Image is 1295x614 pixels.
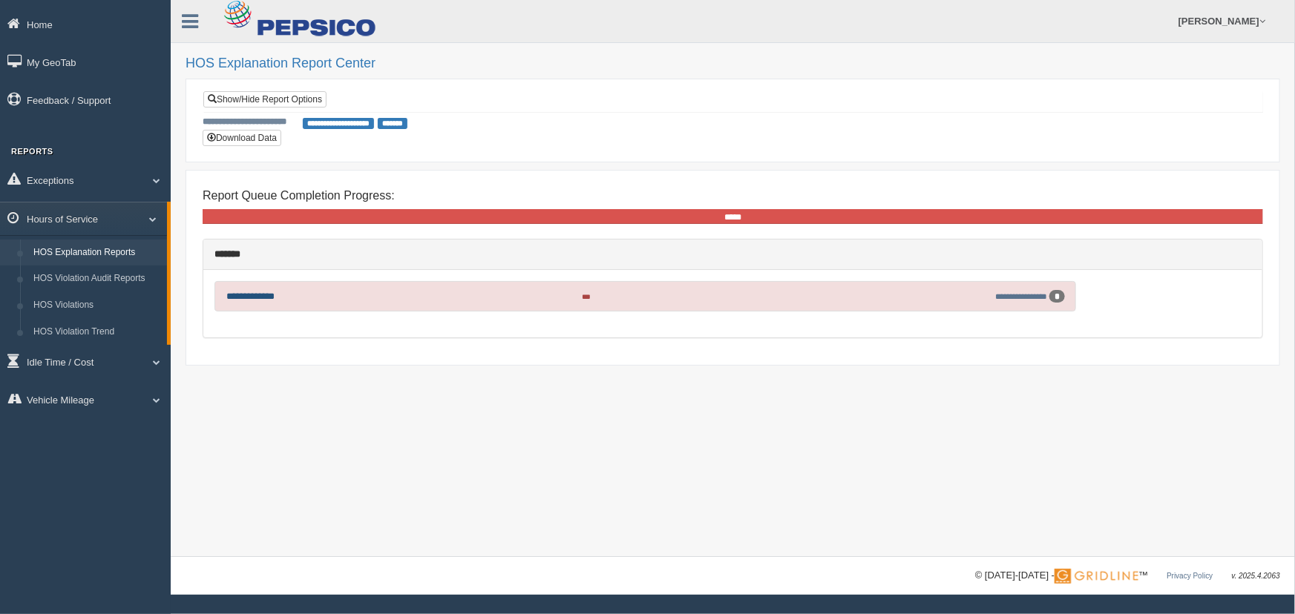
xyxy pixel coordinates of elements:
[203,91,327,108] a: Show/Hide Report Options
[203,130,281,146] button: Download Data
[27,240,167,266] a: HOS Explanation Reports
[27,292,167,319] a: HOS Violations
[1232,572,1280,580] span: v. 2025.4.2063
[1055,569,1138,584] img: Gridline
[203,189,1263,202] h4: Report Queue Completion Progress:
[27,265,167,292] a: HOS Violation Audit Reports
[186,56,1280,71] h2: HOS Explanation Report Center
[27,319,167,346] a: HOS Violation Trend
[1167,572,1213,580] a: Privacy Policy
[975,568,1280,584] div: © [DATE]-[DATE] - ™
